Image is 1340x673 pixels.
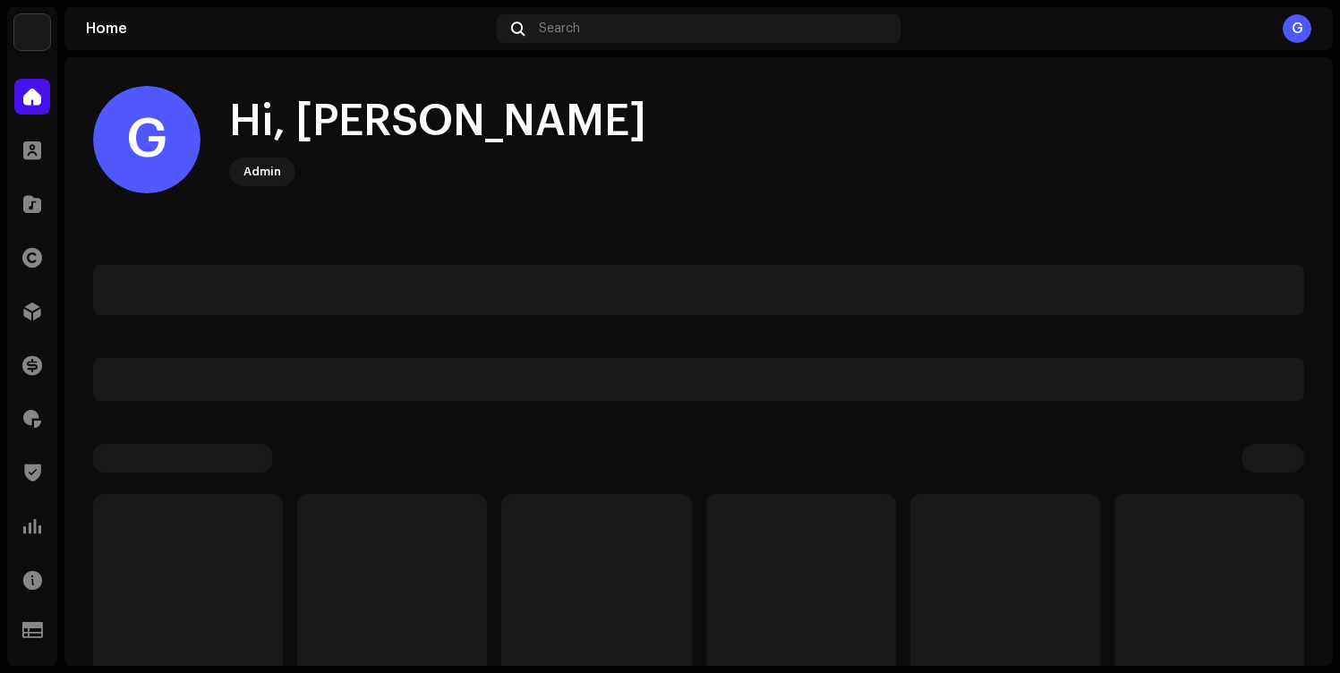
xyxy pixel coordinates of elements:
div: Home [86,21,490,36]
div: G [93,86,201,193]
img: bb549e82-3f54-41b5-8d74-ce06bd45c366 [14,14,50,50]
span: Search [539,21,580,36]
div: Admin [243,161,281,183]
div: G [1283,14,1311,43]
div: Hi, [PERSON_NAME] [229,93,646,150]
